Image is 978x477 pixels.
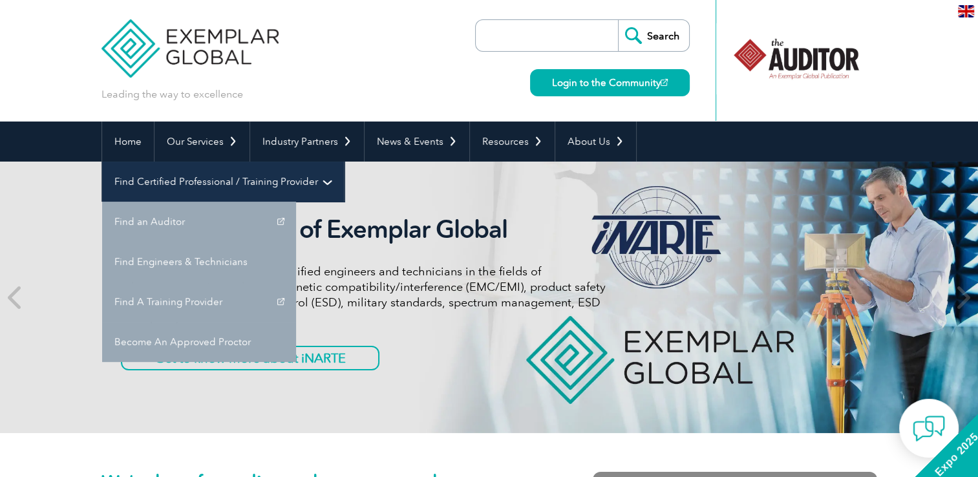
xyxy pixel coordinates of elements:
[102,322,296,362] a: Become An Approved Proctor
[102,282,296,322] a: Find A Training Provider
[913,412,945,445] img: contact-chat.png
[102,162,344,202] a: Find Certified Professional / Training Provider
[661,79,668,86] img: open_square.png
[102,242,296,282] a: Find Engineers & Technicians
[102,122,154,162] a: Home
[958,5,974,17] img: en
[121,215,606,244] h2: iNARTE is a Part of Exemplar Global
[101,87,243,101] p: Leading the way to excellence
[530,69,690,96] a: Login to the Community
[365,122,469,162] a: News & Events
[618,20,689,51] input: Search
[470,122,555,162] a: Resources
[250,122,364,162] a: Industry Partners
[555,122,636,162] a: About Us
[102,202,296,242] a: Find an Auditor
[121,264,606,326] p: iNARTE certifications are for qualified engineers and technicians in the fields of telecommunicat...
[154,122,250,162] a: Our Services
